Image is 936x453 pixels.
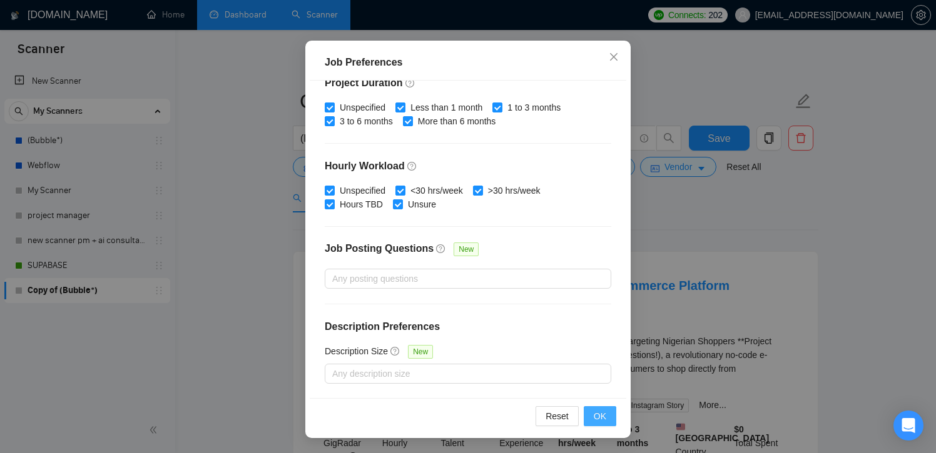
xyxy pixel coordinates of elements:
[454,242,479,256] span: New
[390,346,400,356] span: question-circle
[405,184,468,197] span: <30 hrs/week
[335,101,390,114] span: Unspecified
[335,197,388,211] span: Hours TBD
[594,409,606,423] span: OK
[502,101,566,114] span: 1 to 3 months
[483,184,546,197] span: >30 hrs/week
[584,406,616,426] button: OK
[325,241,434,256] h4: Job Posting Questions
[325,319,611,334] h4: Description Preferences
[413,114,501,128] span: More than 6 months
[335,114,398,128] span: 3 to 6 months
[546,409,569,423] span: Reset
[405,78,415,88] span: question-circle
[536,406,579,426] button: Reset
[405,101,487,114] span: Less than 1 month
[325,55,611,70] div: Job Preferences
[893,411,923,441] div: Open Intercom Messenger
[335,184,390,197] span: Unspecified
[325,344,388,358] h5: Description Size
[407,161,417,171] span: question-circle
[325,76,611,91] h4: Project Duration
[436,244,446,254] span: question-circle
[597,41,631,74] button: Close
[609,52,619,62] span: close
[408,345,433,359] span: New
[325,159,611,174] h4: Hourly Workload
[403,197,441,211] span: Unsure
